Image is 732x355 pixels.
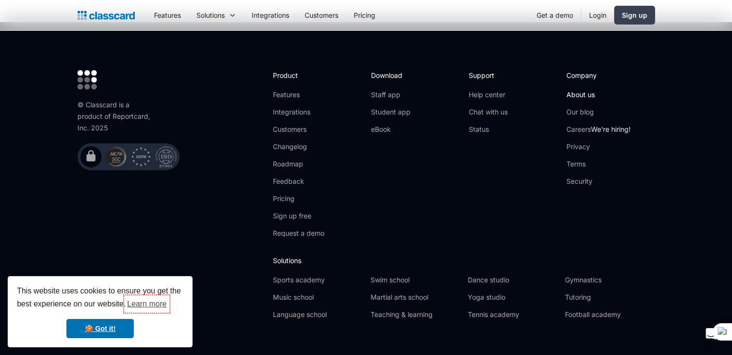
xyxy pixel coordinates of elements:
[273,292,362,302] a: Music school
[565,275,655,285] a: Gymnastics
[273,177,324,186] a: Feedback
[77,9,135,22] a: home
[591,125,630,133] span: We're hiring!
[622,10,647,20] div: Sign up
[566,159,630,169] a: Terms
[371,125,410,134] a: eBook
[565,292,655,302] a: Tutoring
[371,107,410,117] a: Student app
[346,4,383,26] a: Pricing
[273,228,324,238] a: Request a demo
[273,90,324,100] a: Features
[371,90,410,100] a: Staff app
[566,177,630,186] a: Security
[196,10,225,20] div: Solutions
[189,4,244,26] div: Solutions
[273,310,362,319] a: Language school
[469,90,508,100] a: Help center
[126,297,168,311] a: learn more about cookies
[469,107,508,117] a: Chat with us
[244,4,297,26] a: Integrations
[565,310,655,319] a: Football academy
[146,4,189,26] a: Features
[566,125,630,134] a: CareersWe're hiring!
[469,70,508,80] h2: Support
[273,255,655,266] h2: Solutions
[468,275,557,285] a: Dance studio
[370,275,460,285] a: Swim school
[566,90,630,100] a: About us
[273,275,362,285] a: Sports academy
[614,6,655,25] a: Sign up
[468,292,557,302] a: Yoga studio
[17,285,183,311] span: This website uses cookies to ensure you get the best experience on our website.
[66,319,134,338] a: dismiss cookie message
[529,4,581,26] a: Get a demo
[273,194,324,203] a: Pricing
[469,125,508,134] a: Status
[468,310,557,319] a: Tennis academy
[699,322,722,345] div: Open Intercom Messenger
[566,70,630,80] h2: Company
[566,107,630,117] a: Our blog
[273,70,324,80] h2: Product
[370,292,460,302] a: Martial arts school
[581,4,614,26] a: Login
[77,99,154,134] div: © Classcard is a product of Reportcard, Inc. 2025
[371,70,410,80] h2: Download
[273,159,324,169] a: Roadmap
[273,125,324,134] a: Customers
[273,107,324,117] a: Integrations
[273,142,324,152] a: Changelog
[370,310,460,319] a: Teaching & learning
[297,4,346,26] a: Customers
[566,142,630,152] a: Privacy
[273,211,324,221] a: Sign up free
[8,276,193,347] div: cookieconsent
